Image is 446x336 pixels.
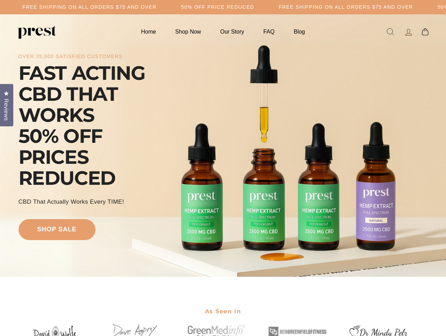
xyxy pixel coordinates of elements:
[167,25,210,38] a: Shop Now
[285,25,314,38] a: Blog
[255,25,283,38] a: FAQ
[132,25,313,38] ul: Primary
[19,219,95,240] a: shop sale
[181,4,254,10] h5: 50% OFF PRICE REDUCED
[132,25,165,38] a: Home
[19,303,428,319] h2: As Seen in
[19,54,123,59] div: over 35,000 satisfied customers
[19,63,176,189] div: FAST ACTING CBD THAT WORKS 50% OFF PRICES REDUCED
[17,25,56,39] img: PREST ORGANICS
[2,99,11,121] span: Reviews
[22,4,157,10] h5: Free Shipping on all orders $75 and over
[19,197,124,206] div: CBD That Actually Works every TIME!
[279,4,413,10] h5: Free Shipping on all orders $75 and over
[212,25,253,38] a: Our Story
